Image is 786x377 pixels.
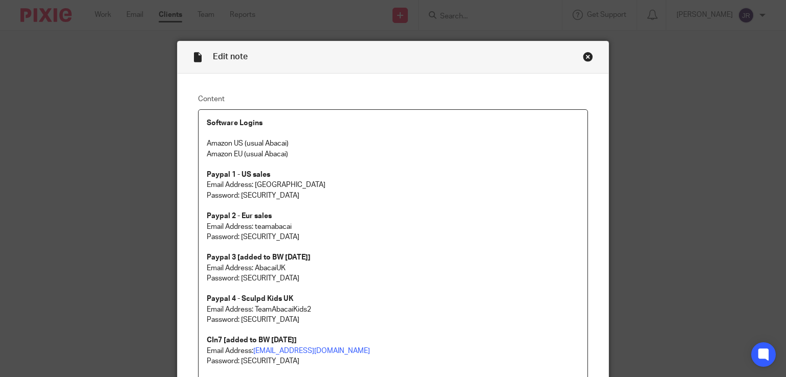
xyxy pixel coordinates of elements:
p: Email Address: AbacaiUK [207,263,580,273]
strong: Software Logins [207,120,263,127]
div: Close this dialog window [583,52,593,62]
p: Password: [SECURITY_DATA] [207,191,580,201]
strong: Paypal 2 - Eur sales [207,213,272,220]
a: [EMAIL_ADDRESS][DOMAIN_NAME] [253,347,370,355]
p: Email Address: TeamAbacaiKids2 Password: [SECURITY_DATA] [207,304,580,325]
strong: CIn7 [207,337,222,344]
p: Password: [SECURITY_DATA] [207,356,580,366]
p: Password: [SECURITY_DATA] [207,273,580,284]
span: Edit note [213,53,248,61]
p: Amazon US (usual Abacai) [207,138,580,149]
p: Amazon EU (usual Abacai) [207,149,580,159]
p: Email Address: [GEOGRAPHIC_DATA] [207,180,580,190]
p: Email Address: teamabacai [207,222,580,232]
strong: Paypal 1 - US sales [207,171,270,178]
p: Password: [SECURITY_DATA] [207,232,580,242]
strong: Paypal 4 - Sculpd Kids UK [207,295,293,302]
label: Content [198,94,588,104]
strong: [added to BW [DATE]] [224,337,297,344]
strong: Paypal 3 [added to BW [DATE]] [207,254,311,261]
p: Email Address: [207,346,580,356]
